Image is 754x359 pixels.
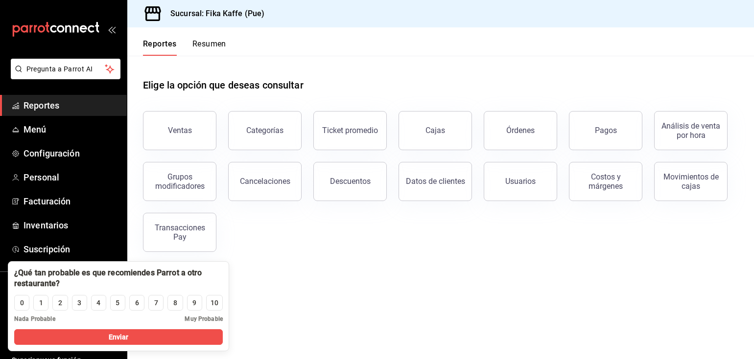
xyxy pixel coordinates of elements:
div: Ventas [168,126,192,135]
button: 9 [187,295,202,311]
div: Ticket promedio [322,126,378,135]
button: 7 [148,295,164,311]
button: Reportes [143,39,177,56]
div: Pagos [595,126,617,135]
span: Facturación [24,195,119,208]
button: Pagos [569,111,642,150]
button: 3 [72,295,87,311]
a: Pregunta a Parrot AI [7,71,120,81]
div: 6 [135,298,139,308]
button: Órdenes [484,111,557,150]
div: 10 [211,298,218,308]
button: 0 [14,295,29,311]
button: 4 [91,295,106,311]
div: 4 [96,298,100,308]
span: Reportes [24,99,119,112]
button: 8 [167,295,183,311]
div: Datos de clientes [406,177,465,186]
button: 5 [110,295,125,311]
div: Órdenes [506,126,535,135]
button: Transacciones Pay [143,213,216,252]
div: Análisis de venta por hora [660,121,721,140]
div: Grupos modificadores [149,172,210,191]
button: Descuentos [313,162,387,201]
span: Pregunta a Parrot AI [26,64,105,74]
button: Usuarios [484,162,557,201]
div: Costos y márgenes [575,172,636,191]
span: Personal [24,171,119,184]
button: Pregunta a Parrot AI [11,59,120,79]
button: Ventas [143,111,216,150]
div: 2 [58,298,62,308]
div: Movimientos de cajas [660,172,721,191]
div: ¿Qué tan probable es que recomiendes Parrot a otro restaurante? [14,268,223,289]
span: Muy Probable [185,314,223,323]
h1: Elige la opción que deseas consultar [143,78,304,92]
button: Costos y márgenes [569,162,642,201]
button: open_drawer_menu [108,25,116,33]
button: Datos de clientes [399,162,472,201]
h3: Sucursal: Fika Kaffe (Pue) [163,8,264,20]
div: 3 [77,298,81,308]
div: 5 [116,298,119,308]
span: Inventarios [24,219,119,232]
button: Enviar [14,329,223,345]
button: Grupos modificadores [143,162,216,201]
button: Cancelaciones [228,162,302,201]
button: 10 [206,295,223,311]
div: 7 [154,298,158,308]
button: 6 [129,295,144,311]
div: 0 [20,298,24,308]
div: Cajas [425,125,446,136]
div: Categorías [246,126,283,135]
div: Usuarios [505,177,536,186]
span: Nada Probable [14,314,55,323]
span: Menú [24,123,119,136]
button: Ticket promedio [313,111,387,150]
button: 1 [33,295,48,311]
div: 8 [173,298,177,308]
div: navigation tabs [143,39,226,56]
div: Cancelaciones [240,177,290,186]
button: Análisis de venta por hora [654,111,728,150]
a: Cajas [399,111,472,150]
button: 2 [52,295,68,311]
span: Enviar [109,332,129,342]
div: Transacciones Pay [149,223,210,242]
div: Descuentos [330,177,371,186]
span: Configuración [24,147,119,160]
span: Suscripción [24,243,119,256]
div: 1 [39,298,43,308]
div: 9 [192,298,196,308]
button: Categorías [228,111,302,150]
button: Resumen [192,39,226,56]
button: Movimientos de cajas [654,162,728,201]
